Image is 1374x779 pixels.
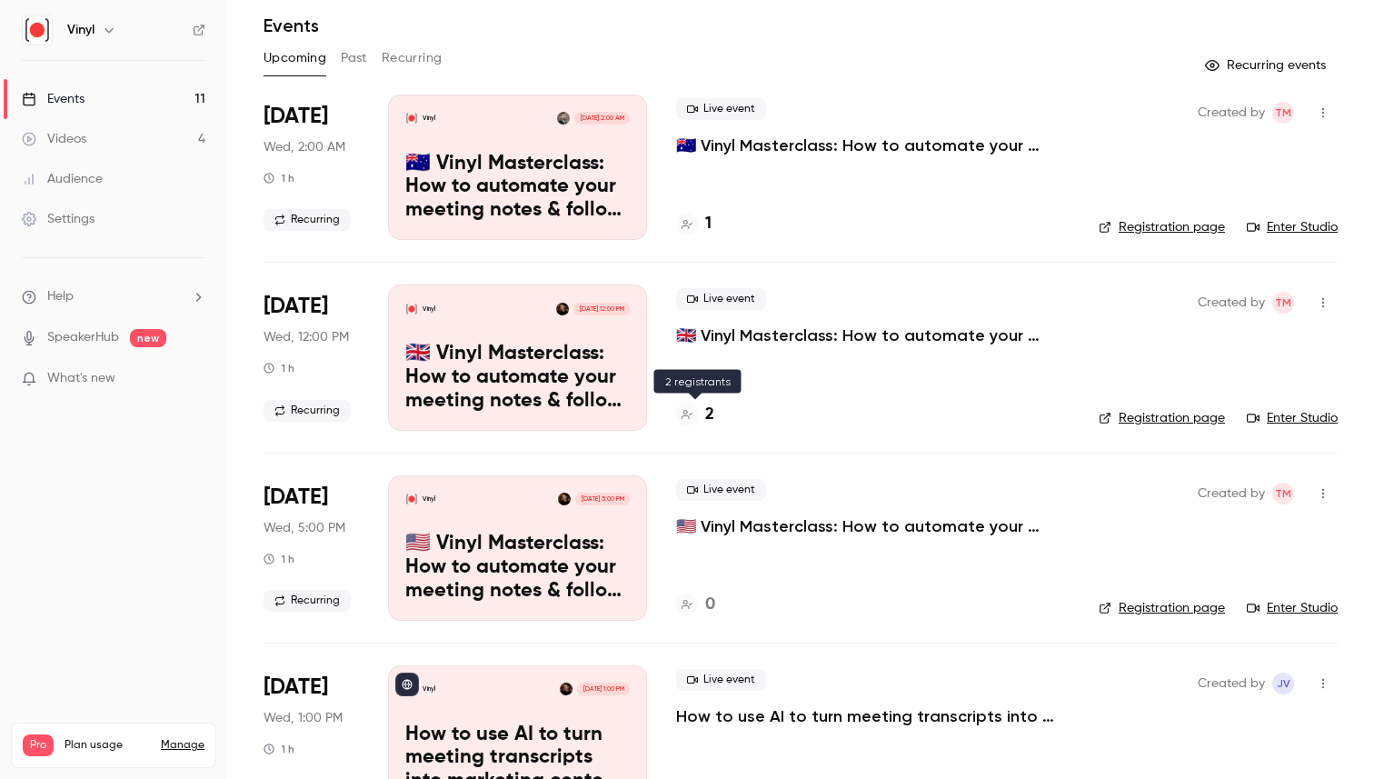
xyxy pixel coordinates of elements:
[130,329,166,347] span: new
[1099,409,1225,427] a: Registration page
[264,138,345,156] span: Wed, 2:00 AM
[1272,102,1294,124] span: Trent McLaren
[405,533,630,603] p: 🇺🇸 Vinyl Masterclass: How to automate your meeting notes & follow ups
[264,15,319,36] h1: Events
[65,738,150,753] span: Plan usage
[676,403,714,427] a: 2
[676,705,1070,727] a: How to use AI to turn meeting transcripts into marketing content, team feedback, proposals and more!
[264,483,328,512] span: [DATE]
[573,303,629,315] span: [DATE] 12:00 PM
[22,130,86,148] div: Videos
[1198,673,1265,694] span: Created by
[405,153,630,223] p: 🇦🇺 Vinyl Masterclass: How to automate your meeting notes & follow ups
[676,515,1070,537] a: 🇺🇸 Vinyl Masterclass: How to automate your meeting notes & follow ups
[405,112,418,125] img: 🇦🇺 Vinyl Masterclass: How to automate your meeting notes & follow ups
[23,15,52,45] img: Vinyl
[560,683,572,695] img: Jordan Vickery
[676,212,712,236] a: 1
[1099,218,1225,236] a: Registration page
[264,552,294,566] div: 1 h
[1275,102,1291,124] span: TM
[705,403,714,427] h4: 2
[388,285,647,430] a: 🇬🇧 Vinyl Masterclass: How to automate your meeting notes & follow upsVinylJordan Vickery[DATE] 12...
[264,361,294,375] div: 1 h
[388,475,647,621] a: 🇺🇸 Vinyl Masterclass: How to automate your meeting notes & follow upsVinylJordan Vickery[DATE] 5:...
[264,102,328,131] span: [DATE]
[184,371,205,387] iframe: Noticeable Trigger
[577,683,629,695] span: [DATE] 1:00 PM
[388,95,647,240] a: 🇦🇺 Vinyl Masterclass: How to automate your meeting notes & follow upsVinylTrent McLaren[DATE] 2:0...
[1272,292,1294,314] span: Trent McLaren
[1272,483,1294,504] span: Trent McLaren
[22,90,85,108] div: Events
[423,305,435,314] p: Vinyl
[22,170,103,188] div: Audience
[341,44,367,73] button: Past
[676,479,766,501] span: Live event
[264,400,351,422] span: Recurring
[1247,409,1338,427] a: Enter Studio
[264,171,294,185] div: 1 h
[264,475,359,621] div: Oct 15 Wed, 12:00 PM (America/New York)
[1198,483,1265,504] span: Created by
[264,95,359,240] div: Oct 15 Wed, 12:00 PM (Australia/Sydney)
[676,135,1070,156] a: 🇦🇺 Vinyl Masterclass: How to automate your meeting notes & follow ups
[264,285,359,430] div: Oct 15 Wed, 12:00 PM (Europe/London)
[423,684,435,694] p: Vinyl
[705,212,712,236] h4: 1
[676,669,766,691] span: Live event
[264,209,351,231] span: Recurring
[67,21,95,39] h6: Vinyl
[405,303,418,315] img: 🇬🇧 Vinyl Masterclass: How to automate your meeting notes & follow ups
[705,593,715,617] h4: 0
[405,343,630,413] p: 🇬🇧 Vinyl Masterclass: How to automate your meeting notes & follow ups
[23,734,54,756] span: Pro
[382,44,443,73] button: Recurring
[676,325,1070,346] a: 🇬🇧 Vinyl Masterclass: How to automate your meeting notes & follow ups
[1272,673,1294,694] span: Jordan Vickery
[264,590,351,612] span: Recurring
[574,112,629,125] span: [DATE] 2:00 AM
[1247,218,1338,236] a: Enter Studio
[1247,599,1338,617] a: Enter Studio
[1275,292,1291,314] span: TM
[1275,483,1291,504] span: TM
[676,288,766,310] span: Live event
[1198,102,1265,124] span: Created by
[47,369,115,388] span: What's new
[22,287,205,306] li: help-dropdown-opener
[47,287,74,306] span: Help
[161,738,204,753] a: Manage
[264,673,328,702] span: [DATE]
[676,98,766,120] span: Live event
[22,210,95,228] div: Settings
[264,742,294,756] div: 1 h
[264,519,345,537] span: Wed, 5:00 PM
[47,328,119,347] a: SpeakerHub
[676,593,715,617] a: 0
[1198,292,1265,314] span: Created by
[558,493,571,505] img: Jordan Vickery
[1197,51,1338,80] button: Recurring events
[264,44,326,73] button: Upcoming
[1277,673,1290,694] span: JV
[575,493,629,505] span: [DATE] 5:00 PM
[423,494,435,504] p: Vinyl
[556,303,569,315] img: Jordan Vickery
[557,112,570,125] img: Trent McLaren
[405,493,418,505] img: 🇺🇸 Vinyl Masterclass: How to automate your meeting notes & follow ups
[264,328,349,346] span: Wed, 12:00 PM
[264,709,343,727] span: Wed, 1:00 PM
[423,114,435,123] p: Vinyl
[264,292,328,321] span: [DATE]
[1099,599,1225,617] a: Registration page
